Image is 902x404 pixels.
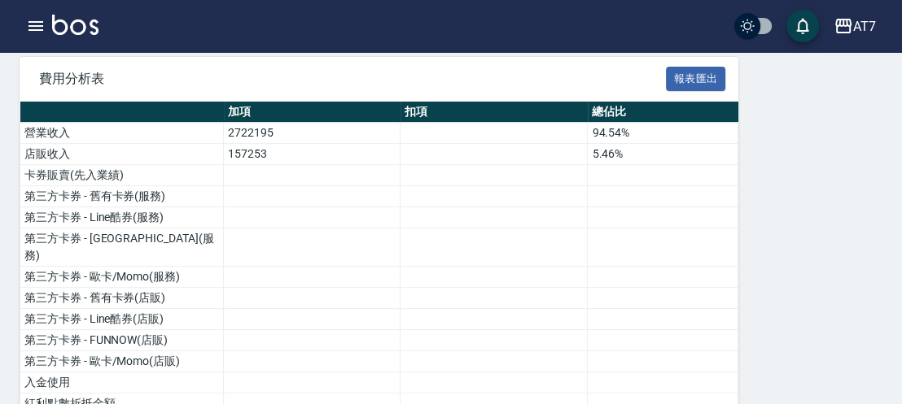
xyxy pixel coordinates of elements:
td: 營業收入 [20,123,224,144]
td: 157253 [224,144,401,165]
td: 第三方卡券 - 舊有卡券(服務) [20,186,224,207]
td: 2722195 [224,123,401,144]
td: 第三方卡券 - Line酷券(店販) [20,309,224,330]
td: 店販收入 [20,144,224,165]
span: 費用分析表 [39,71,666,87]
td: 94.54% [588,123,738,144]
td: 第三方卡券 - 舊有卡券(店販) [20,288,224,309]
button: save [786,10,819,42]
td: 第三方卡券 - [GEOGRAPHIC_DATA](服務) [20,228,224,267]
button: AT7 [827,10,882,43]
button: 報表匯出 [666,67,726,92]
td: 第三方卡券 - 歐卡/Momo(服務) [20,267,224,288]
img: Logo [52,15,99,35]
th: 總佔比 [588,102,738,123]
th: 扣項 [401,102,588,123]
td: 入金使用 [20,372,224,393]
th: 加項 [224,102,401,123]
td: 5.46% [588,144,738,165]
td: 卡券販賣(先入業績) [20,165,224,186]
td: 第三方卡券 - 歐卡/Momo(店販) [20,351,224,372]
div: AT7 [853,16,876,37]
td: 第三方卡券 - Line酷券(服務) [20,207,224,228]
td: 第三方卡券 - FUNNOW(店販) [20,330,224,351]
